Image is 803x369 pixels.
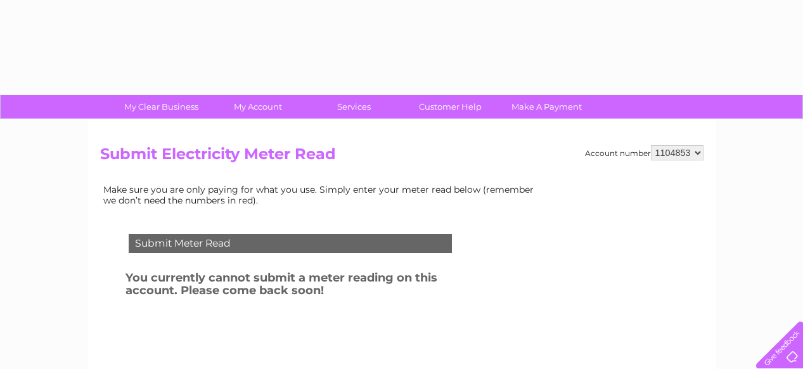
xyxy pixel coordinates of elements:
[302,95,406,119] a: Services
[129,234,452,253] div: Submit Meter Read
[100,145,703,169] h2: Submit Electricity Meter Read
[100,181,544,208] td: Make sure you are only paying for what you use. Simply enter your meter read below (remember we d...
[398,95,503,119] a: Customer Help
[494,95,599,119] a: Make A Payment
[125,269,485,304] h3: You currently cannot submit a meter reading on this account. Please come back soon!
[585,145,703,160] div: Account number
[205,95,310,119] a: My Account
[109,95,214,119] a: My Clear Business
